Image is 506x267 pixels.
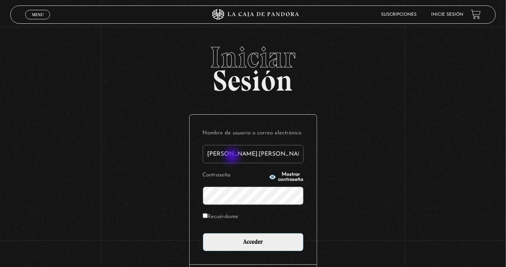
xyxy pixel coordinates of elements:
span: Mostrar contraseña [278,172,304,182]
a: View your shopping cart [471,9,481,19]
input: Acceder [203,233,304,251]
a: Suscripciones [381,12,417,17]
span: Iniciar [10,43,496,72]
a: Inicie sesión [431,12,464,17]
button: Mostrar contraseña [269,172,304,182]
span: Cerrar [29,18,46,23]
input: Recuérdame [203,213,208,218]
h2: Sesión [10,43,496,89]
label: Recuérdame [203,211,239,223]
label: Contraseña [203,170,267,181]
span: Menu [32,12,44,17]
label: Nombre de usuario o correo electrónico [203,128,304,139]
